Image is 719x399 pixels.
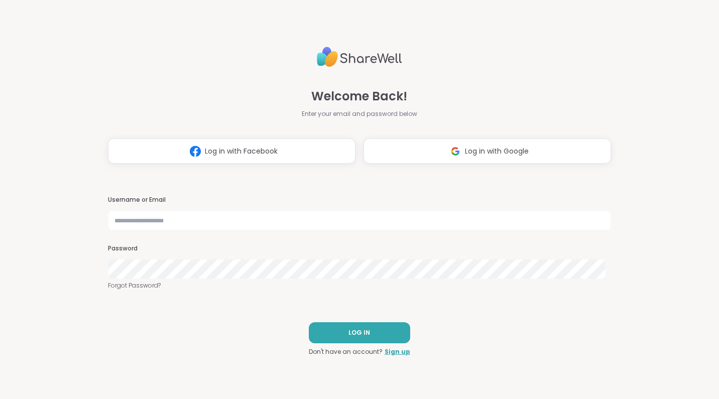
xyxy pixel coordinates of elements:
span: Log in with Facebook [205,146,278,157]
img: ShareWell Logo [317,43,402,71]
button: Log in with Facebook [108,139,355,164]
span: Welcome Back! [311,87,407,105]
h3: Username or Email [108,196,611,204]
button: Log in with Google [364,139,611,164]
h3: Password [108,244,611,253]
img: ShareWell Logomark [446,142,465,161]
img: ShareWell Logomark [186,142,205,161]
button: LOG IN [309,322,410,343]
span: Log in with Google [465,146,529,157]
a: Forgot Password? [108,281,611,290]
a: Sign up [385,347,410,356]
span: Don't have an account? [309,347,383,356]
span: Enter your email and password below [302,109,417,118]
span: LOG IN [348,328,370,337]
